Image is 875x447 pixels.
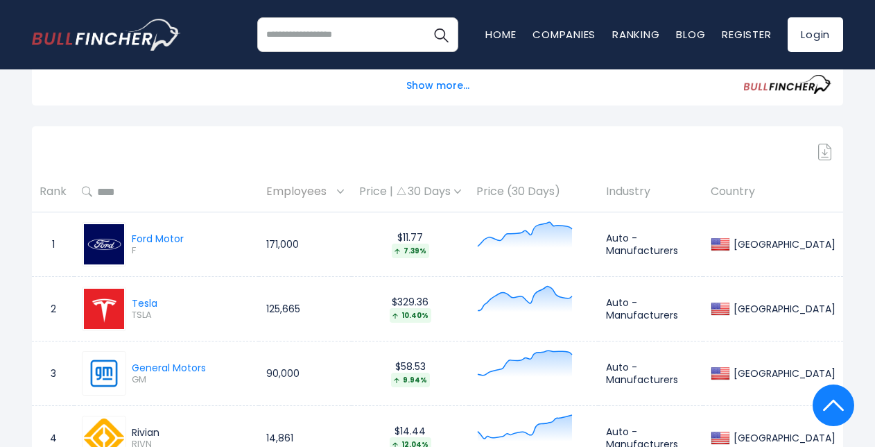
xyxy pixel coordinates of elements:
div: 10.40% [390,308,431,323]
td: 171,000 [259,212,352,277]
td: 2 [32,277,74,341]
div: Rivian [132,426,251,439]
button: Show more... [398,74,478,97]
a: Ford Motor F [82,222,184,267]
div: $329.36 [359,296,461,323]
div: $58.53 [359,360,461,387]
div: [GEOGRAPHIC_DATA] [730,303,835,315]
a: Login [788,17,843,52]
button: Search [424,17,458,52]
div: 9.94% [391,373,430,387]
div: General Motors [132,362,206,374]
td: 125,665 [259,277,352,341]
a: Go to homepage [32,19,181,51]
a: Register [722,27,771,42]
img: bullfincher logo [32,19,181,51]
a: General Motors GM [82,351,206,396]
a: Tesla TSLA [82,287,157,331]
div: Price | 30 Days [359,185,461,199]
span: TSLA [132,310,157,321]
td: Auto - Manufacturers [598,212,703,277]
span: Employees [266,181,333,203]
div: [GEOGRAPHIC_DATA] [730,432,835,444]
td: 3 [32,341,74,406]
div: $11.77 [359,231,461,258]
span: F [132,245,184,257]
span: GM [132,374,206,386]
td: Auto - Manufacturers [598,341,703,406]
div: [GEOGRAPHIC_DATA] [730,238,835,251]
th: Rank [32,171,74,212]
a: Blog [676,27,705,42]
div: [GEOGRAPHIC_DATA] [730,367,835,380]
th: Industry [598,171,703,212]
div: 7.39% [392,244,429,258]
td: 90,000 [259,341,352,406]
th: Country [703,171,843,212]
th: Price (30 Days) [469,171,598,212]
img: TSLA.png [84,289,124,329]
a: Ranking [612,27,659,42]
img: GM.png [84,353,124,394]
a: Home [485,27,516,42]
td: Auto - Manufacturers [598,277,703,341]
div: Ford Motor [132,233,184,245]
td: 1 [32,212,74,277]
div: Tesla [132,297,157,310]
img: F.png [84,224,124,264]
a: Companies [532,27,596,42]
